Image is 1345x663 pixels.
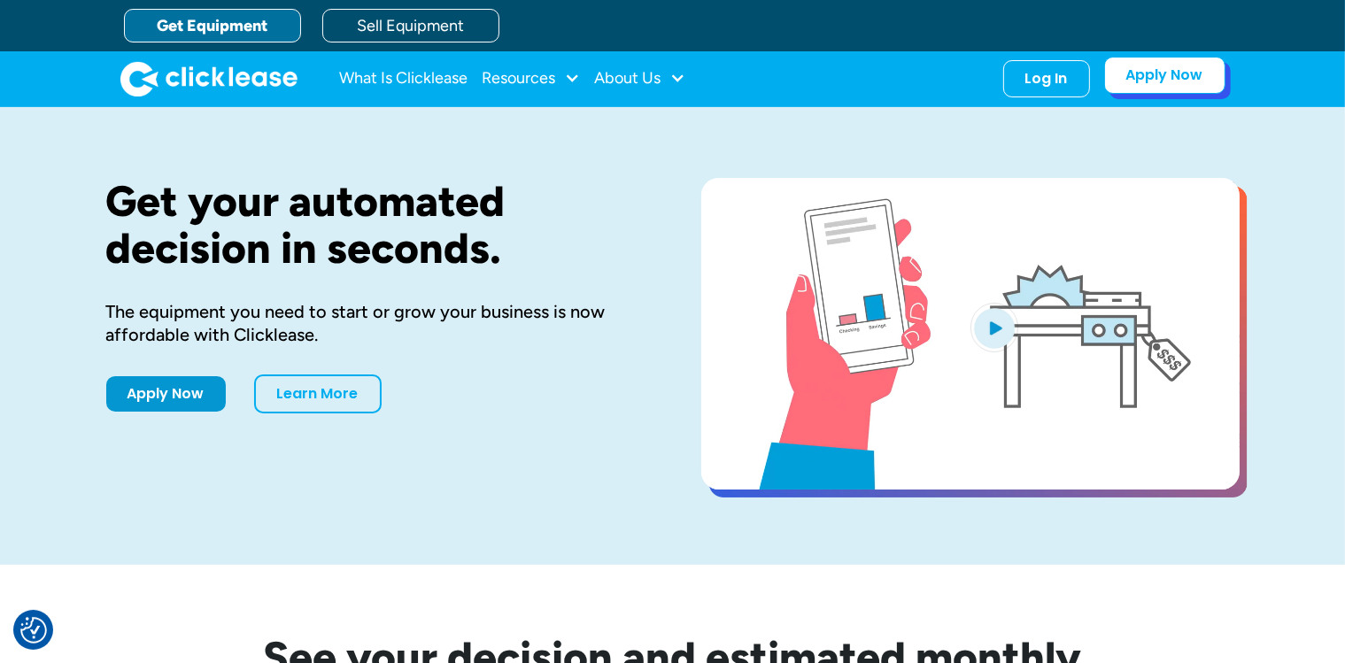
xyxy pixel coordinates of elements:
[106,300,645,346] div: The equipment you need to start or grow your business is now affordable with Clicklease.
[595,61,686,96] div: About Us
[20,617,47,644] button: Consent Preferences
[106,376,226,412] a: Apply Now
[701,178,1240,490] a: open lightbox
[254,374,382,413] a: Learn More
[124,9,301,42] a: Get Equipment
[120,61,298,96] a: home
[340,61,468,96] a: What Is Clicklease
[483,61,581,96] div: Resources
[106,178,645,272] h1: Get your automated decision in seconds.
[1025,70,1068,88] div: Log In
[120,61,298,96] img: Clicklease logo
[20,617,47,644] img: Revisit consent button
[970,303,1018,352] img: Blue play button logo on a light blue circular background
[322,9,499,42] a: Sell Equipment
[1104,57,1225,94] a: Apply Now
